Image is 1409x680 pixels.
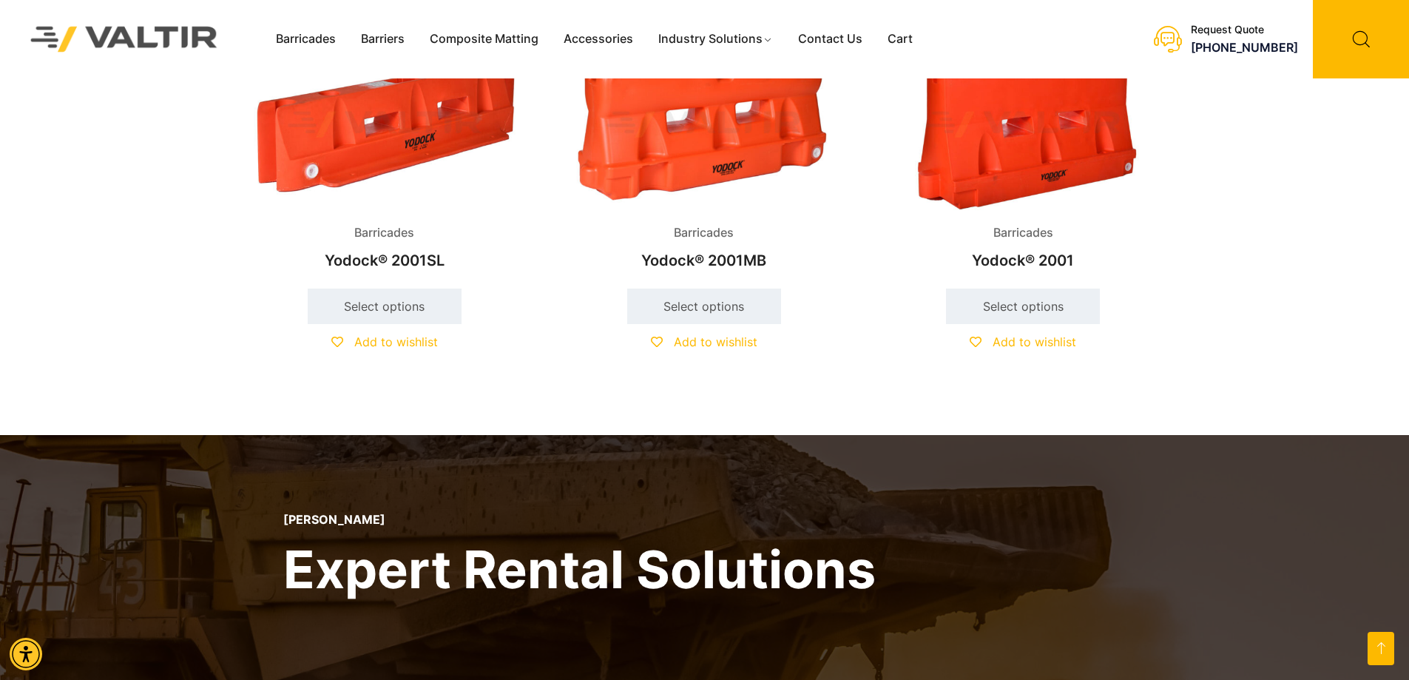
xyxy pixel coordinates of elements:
[243,39,527,277] a: BarricadesYodock® 2001SL
[970,334,1076,349] a: Add to wishlist
[10,638,42,670] div: Accessibility Menu
[283,536,876,603] h2: Expert Rental Solutions
[881,39,1165,277] a: BarricadesYodock® 2001
[875,28,925,50] a: Cart
[354,334,438,349] span: Add to wishlist
[881,244,1165,277] h2: Yodock® 2001
[308,289,462,324] a: Select options for “Yodock® 2001SL”
[551,28,646,50] a: Accessories
[881,39,1165,210] img: Barricades
[263,28,348,50] a: Barricades
[946,289,1100,324] a: Select options for “Yodock® 2001”
[993,334,1076,349] span: Add to wishlist
[561,39,845,277] a: BarricadesYodock® 2001MB
[663,222,745,244] span: Barricades
[243,39,527,210] img: Barricades
[674,334,757,349] span: Add to wishlist
[348,28,417,50] a: Barriers
[561,39,845,210] img: Barricades
[11,7,237,71] img: Valtir Rentals
[417,28,551,50] a: Composite Matting
[651,334,757,349] a: Add to wishlist
[243,244,527,277] h2: Yodock® 2001SL
[646,28,785,50] a: Industry Solutions
[627,289,781,324] a: Select options for “Yodock® 2001MB”
[1368,632,1394,665] a: Open this option
[785,28,875,50] a: Contact Us
[283,513,876,527] p: [PERSON_NAME]
[1191,40,1298,55] a: call (888) 496-3625
[561,244,845,277] h2: Yodock® 2001MB
[982,222,1064,244] span: Barricades
[343,222,425,244] span: Barricades
[331,334,438,349] a: Add to wishlist
[1191,24,1298,36] div: Request Quote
